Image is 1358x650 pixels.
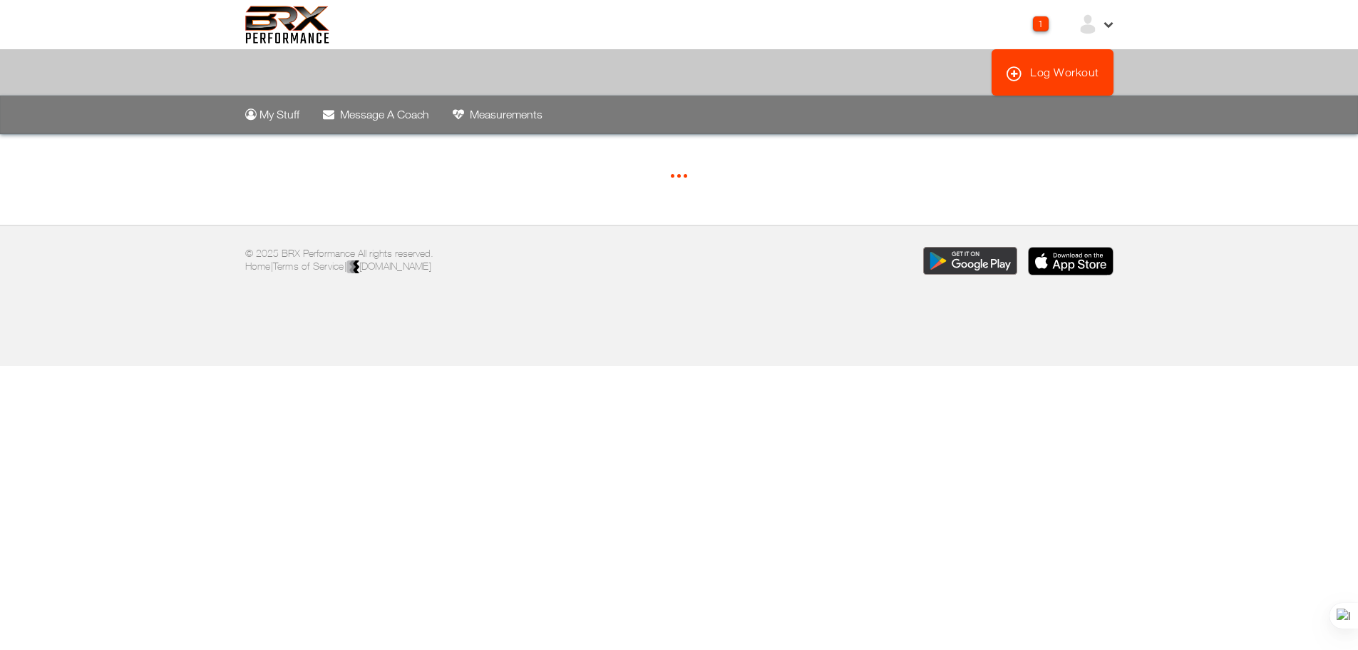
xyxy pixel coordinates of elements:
a: Message A Coach [319,101,433,127]
a: Terms of Service [273,260,344,272]
a: My Stuff [242,101,304,127]
p: © 2025 BRX Performance All rights reserved. | | [245,247,669,275]
img: Download the BRX Performance app for iOS [1028,247,1113,275]
img: colorblack-fill [346,260,359,275]
div: Measurements [453,108,542,120]
img: ex-default-user.svg [1077,14,1099,35]
a: Log Workout [992,49,1113,96]
img: Download the BRX Performance app for Google Play [923,247,1017,275]
a: [DOMAIN_NAME] [346,260,431,272]
img: 6f7da32581c89ca25d665dc3aae533e4f14fe3ef_original.svg [245,6,330,44]
a: Home [245,260,271,272]
div: 1 [1033,16,1049,31]
div: My Stuff [245,108,299,120]
a: Measurements [449,101,547,127]
div: Message A Coach [323,108,429,120]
